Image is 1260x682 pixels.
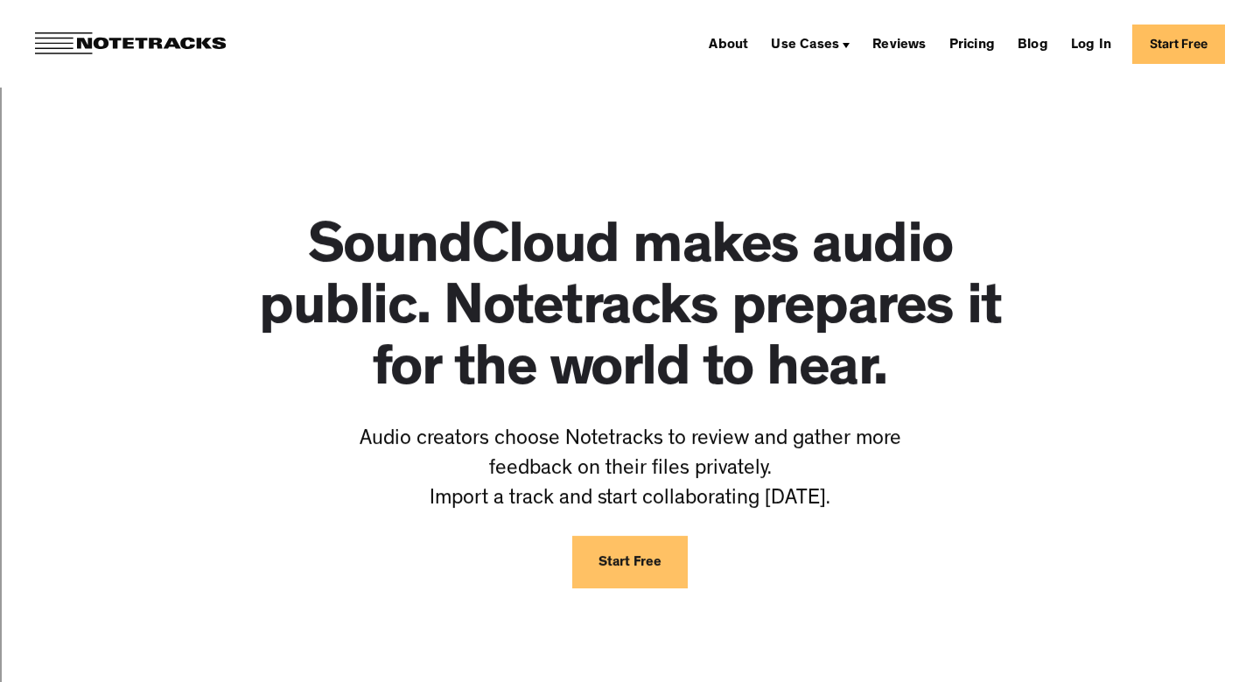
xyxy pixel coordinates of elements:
div: Use Cases [771,39,839,53]
a: About [702,30,755,58]
a: Start Free [1132,25,1225,64]
a: Blog [1011,30,1055,58]
div: Use Cases [764,30,857,58]
a: Reviews [865,30,933,58]
a: Pricing [942,30,1002,58]
a: Log In [1064,30,1118,58]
